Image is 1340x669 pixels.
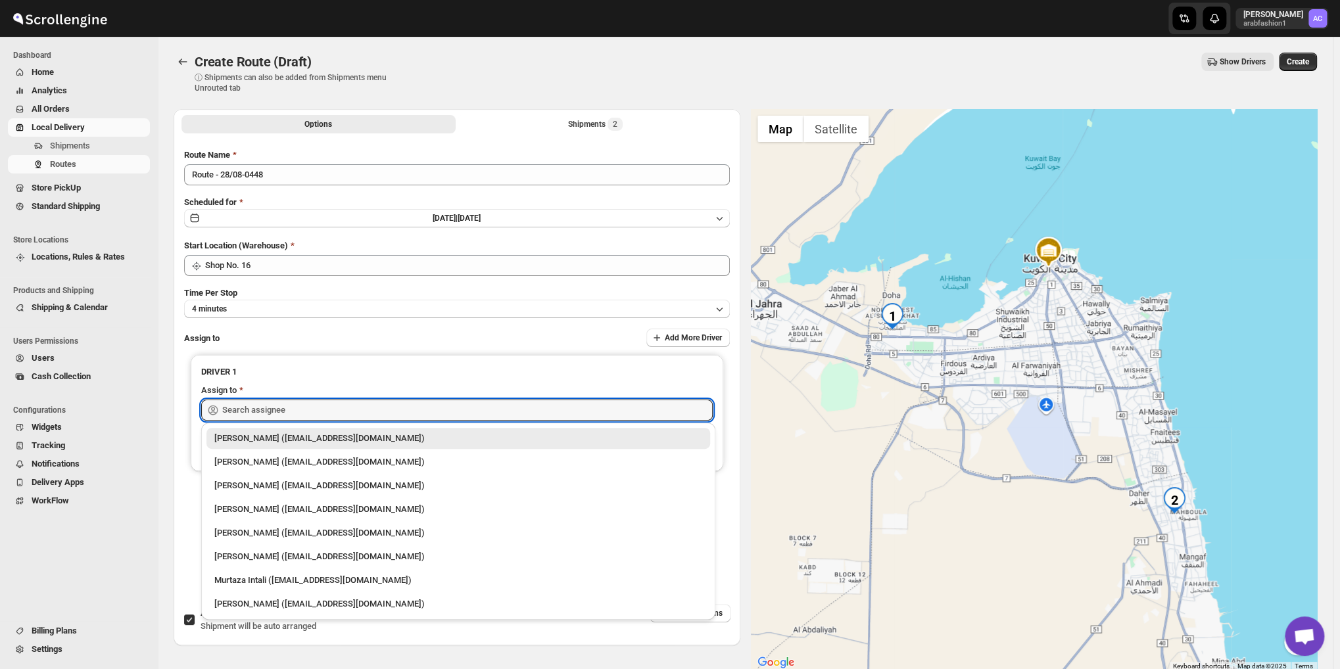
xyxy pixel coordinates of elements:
span: 4 minutes [192,304,227,314]
span: Route Name [184,150,230,160]
button: Show satellite imagery [803,116,869,142]
div: [PERSON_NAME] ([EMAIL_ADDRESS][DOMAIN_NAME]) [214,479,702,492]
button: Map camera controls [1284,629,1310,655]
li: Ali Hussain (alihita52@gmail.com) [201,496,715,520]
p: ⓘ Shipments can also be added from Shipments menu Unrouted tab [195,72,402,93]
button: Tracking [8,436,150,455]
button: Widgets [8,418,150,436]
div: [PERSON_NAME] ([EMAIL_ADDRESS][DOMAIN_NAME]) [214,550,702,563]
input: Search assignee [222,400,713,421]
li: Nagendra Reddy (fnsalonsecretary@gmail.com) [201,591,715,614]
span: Shipping & Calendar [32,302,108,312]
span: Configurations [13,405,151,415]
div: [PERSON_NAME] ([EMAIL_ADDRESS][DOMAIN_NAME]) [214,432,702,445]
span: Store PickUp [32,183,81,193]
button: 4 minutes [184,300,730,318]
span: Show Drivers [1220,57,1266,67]
button: [DATE]|[DATE] [184,209,730,227]
span: Create Route (Draft) [195,54,312,70]
span: Users Permissions [13,336,151,346]
button: All Orders [8,100,150,118]
div: Murtaza Intali ([EMAIL_ADDRESS][DOMAIN_NAME]) [214,574,702,587]
button: Settings [8,640,150,658]
span: Abizer Chikhly [1308,9,1327,28]
span: Widgets [32,422,62,432]
li: Manan Miyaji (miyaji5253@gmail.com) [201,520,715,543]
span: Standard Shipping [32,201,100,211]
span: Options [304,119,332,129]
span: Store Locations [13,235,151,245]
button: Show street map [757,116,803,142]
span: AI Optimize [201,608,245,618]
li: Murtaza Bhai Sagwara (murtazarata786@gmail.com) [201,473,715,496]
button: Cash Collection [8,367,150,386]
div: [PERSON_NAME] ([EMAIL_ADDRESS][DOMAIN_NAME]) [214,526,702,540]
span: Billing Plans [32,626,77,635]
button: Analytics [8,81,150,100]
li: Anil Trivedi (siddhu37.trivedi@gmail.com) [201,543,715,567]
input: Search location [205,255,730,276]
button: Routes [8,155,150,173]
button: Locations, Rules & Rates [8,248,150,266]
text: AC [1313,14,1322,23]
button: Create [1279,53,1317,71]
button: Users [8,349,150,367]
span: Delivery Apps [32,477,84,487]
span: Locations, Rules & Rates [32,252,125,262]
button: Delivery Apps [8,473,150,492]
button: Show Drivers [1201,53,1274,71]
button: Billing Plans [8,622,150,640]
span: [DATE] | [433,214,458,223]
button: User menu [1235,8,1328,29]
span: Add More Driver [665,333,722,343]
span: Start Location (Warehouse) [184,241,288,250]
span: Notifications [32,459,80,469]
span: Analytics [32,85,67,95]
div: Shipments [568,118,623,131]
span: Local Delivery [32,122,85,132]
li: Murtaza Intali (intaliwalamurtaza@gmail.com) [201,567,715,591]
span: Tracking [32,440,65,450]
li: Abizer Chikhly (abizertc@gmail.com) [201,449,715,473]
a: Open chat [1285,616,1324,656]
button: Shipments [8,137,150,155]
span: Dashboard [13,50,151,60]
span: [DATE] [458,214,481,223]
span: Routes [50,159,76,169]
button: Add More Driver [646,329,730,347]
span: Assign to [184,333,220,343]
input: Eg: Bengaluru Route [184,164,730,185]
p: arabfashion1 [1243,20,1303,28]
img: ScrollEngine [11,2,109,35]
span: All Orders [32,104,70,114]
span: WorkFlow [32,496,69,505]
span: 2 [613,119,617,129]
span: Users [32,353,55,363]
span: Shipment will be auto arranged [201,621,316,631]
li: Aziz Taher (azizchikhly53@gmail.com) [201,428,715,449]
span: Products and Shipping [13,285,151,296]
div: 1 [879,303,905,329]
button: WorkFlow [8,492,150,510]
span: Create [1287,57,1309,67]
div: [PERSON_NAME] ([EMAIL_ADDRESS][DOMAIN_NAME]) [214,503,702,516]
button: Notifications [8,455,150,473]
span: Scheduled for [184,197,237,207]
div: All Route Options [174,138,740,574]
button: Shipping & Calendar [8,298,150,317]
span: Time Per Stop [184,288,237,298]
span: Shipments [50,141,90,150]
span: Cash Collection [32,371,91,381]
span: Settings [32,644,62,654]
div: [PERSON_NAME] ([EMAIL_ADDRESS][DOMAIN_NAME]) [214,597,702,611]
div: [PERSON_NAME] ([EMAIL_ADDRESS][DOMAIN_NAME]) [214,455,702,469]
h3: DRIVER 1 [201,365,713,379]
button: Home [8,63,150,81]
button: Selected Shipments [458,115,732,133]
button: All Route Options [181,115,456,133]
div: Assign to [201,384,237,397]
button: Routes [174,53,192,71]
div: 2 [1161,487,1187,513]
p: [PERSON_NAME] [1243,9,1303,20]
span: Home [32,67,54,77]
